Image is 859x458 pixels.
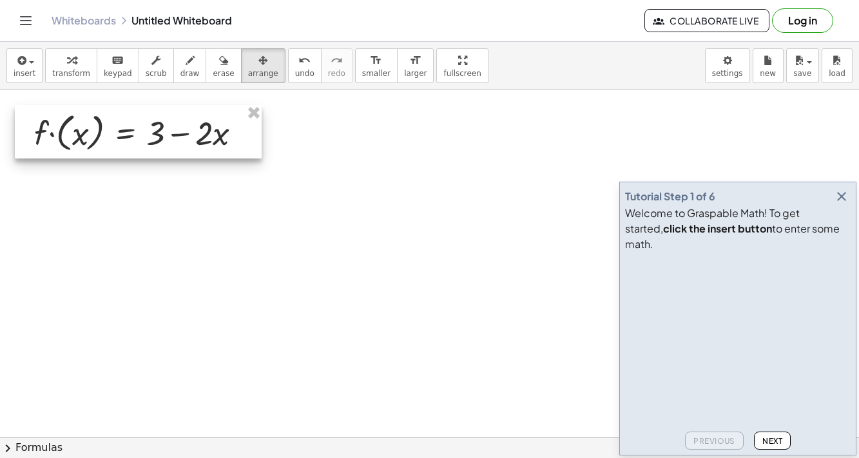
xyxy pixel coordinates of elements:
[644,9,769,32] button: Collaborate Live
[180,69,200,78] span: draw
[436,48,488,83] button: fullscreen
[663,222,772,235] b: click the insert button
[97,48,139,83] button: keyboardkeypad
[355,48,398,83] button: format_sizesmaller
[786,48,819,83] button: save
[760,69,776,78] span: new
[52,69,90,78] span: transform
[331,53,343,68] i: redo
[288,48,322,83] button: undoundo
[6,48,43,83] button: insert
[705,48,750,83] button: settings
[15,10,36,31] button: Toggle navigation
[248,69,278,78] span: arrange
[321,48,352,83] button: redoredo
[298,53,311,68] i: undo
[829,69,845,78] span: load
[625,189,715,204] div: Tutorial Step 1 of 6
[822,48,853,83] button: load
[173,48,207,83] button: draw
[443,69,481,78] span: fullscreen
[712,69,743,78] span: settings
[625,205,851,252] div: Welcome to Graspable Math! To get started, to enter some math.
[362,69,391,78] span: smaller
[14,69,35,78] span: insert
[772,8,833,33] button: Log in
[104,69,132,78] span: keypad
[753,48,784,83] button: new
[370,53,382,68] i: format_size
[45,48,97,83] button: transform
[241,48,285,83] button: arrange
[655,15,758,26] span: Collaborate Live
[52,14,116,27] a: Whiteboards
[139,48,174,83] button: scrub
[206,48,241,83] button: erase
[409,53,421,68] i: format_size
[762,436,782,446] span: Next
[793,69,811,78] span: save
[146,69,167,78] span: scrub
[213,69,234,78] span: erase
[397,48,434,83] button: format_sizelarger
[328,69,345,78] span: redo
[404,69,427,78] span: larger
[111,53,124,68] i: keyboard
[295,69,314,78] span: undo
[754,432,791,450] button: Next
